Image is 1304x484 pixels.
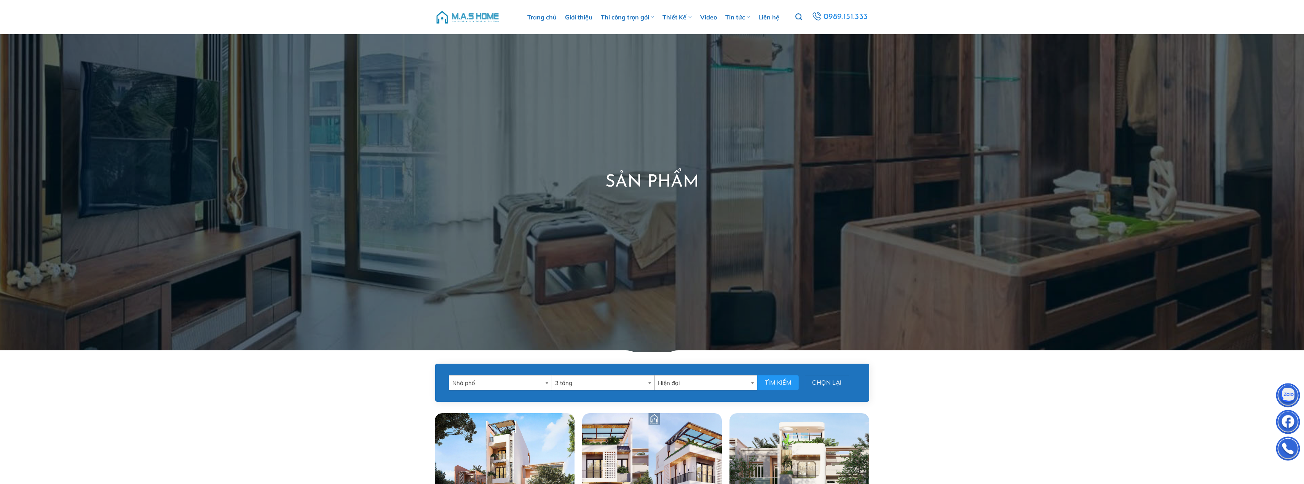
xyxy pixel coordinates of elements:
img: Phone [1277,438,1299,461]
img: Zalo [1277,385,1299,408]
img: Facebook [1277,412,1299,434]
span: 3 tầng [555,375,645,391]
a: Video [700,6,717,29]
span: Hiện đại [658,375,747,391]
a: Thi công trọn gói [601,6,654,29]
span: 0989.151.333 [824,11,868,24]
a: Tìm kiếm [795,9,802,25]
span: Nhà phố [452,375,542,391]
a: Thiết Kế [662,6,691,29]
button: Tìm kiếm [757,375,799,390]
button: Chọn lại [805,375,849,390]
img: M.A.S HOME – Tổng Thầu Thiết Kế Và Xây Nhà Trọn Gói [435,6,500,29]
a: Trang chủ [527,6,557,29]
a: Giới thiệu [565,6,592,29]
a: 0989.151.333 [811,10,869,24]
h1: Sản phẩm [605,171,699,194]
a: Tin tức [725,6,750,29]
a: Liên hệ [758,6,779,29]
